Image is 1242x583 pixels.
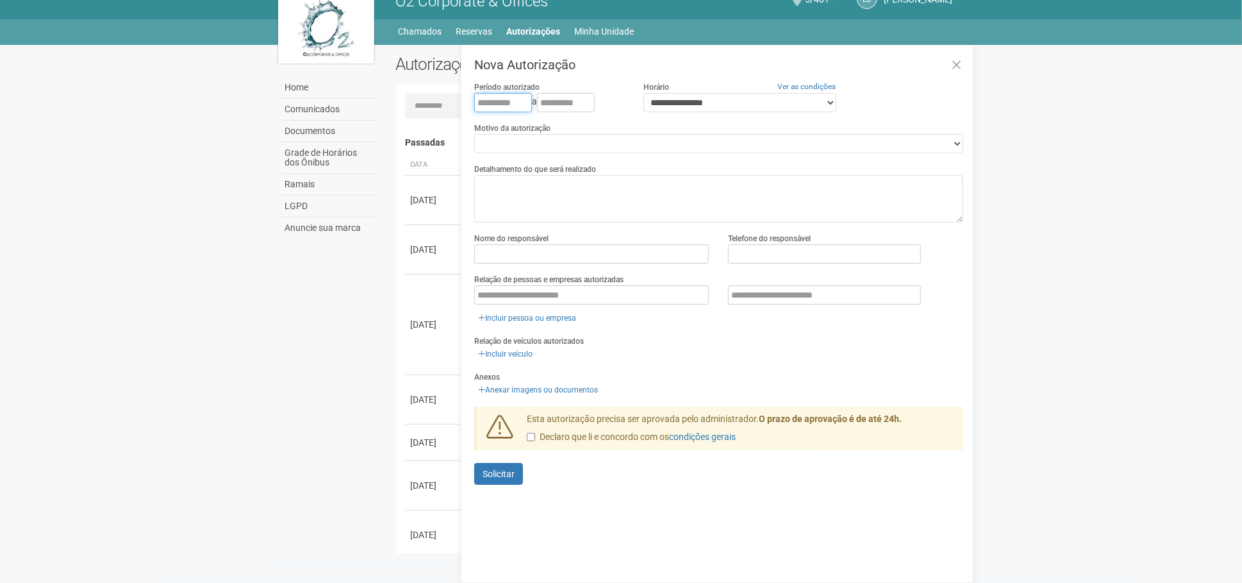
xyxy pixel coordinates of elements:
[281,121,376,142] a: Documentos
[778,82,836,91] a: Ver as condições
[474,58,963,71] h3: Nova Autorização
[281,174,376,196] a: Ramais
[410,528,458,541] div: [DATE]
[410,318,458,331] div: [DATE]
[474,233,549,244] label: Nome do responsável
[410,393,458,406] div: [DATE]
[474,81,540,93] label: Período autorizado
[474,311,580,325] a: Incluir pessoa ou empresa
[474,383,602,397] a: Anexar imagens ou documentos
[643,81,669,93] label: Horário
[759,414,902,424] strong: O prazo de aprovação é de até 24h.
[474,93,624,112] div: a
[728,233,811,244] label: Telefone do responsável
[474,463,523,485] button: Solicitar
[527,433,535,441] input: Declaro que li e concordo com oscondições gerais
[410,194,458,207] div: [DATE]
[527,431,736,444] label: Declaro que li e concordo com os
[474,274,624,285] label: Relação de pessoas e empresas autorizadas
[405,155,463,176] th: Data
[281,217,376,239] a: Anuncie sua marca
[395,55,670,74] h2: Autorizações
[398,22,442,40] a: Chamados
[474,347,536,361] a: Incluir veículo
[474,371,500,383] label: Anexos
[456,22,492,40] a: Reservas
[506,22,560,40] a: Autorizações
[281,142,376,174] a: Grade de Horários dos Ônibus
[474,123,551,134] label: Motivo da autorização
[474,164,596,175] label: Detalhamento do que será realizado
[405,138,954,148] h4: Passadas
[474,335,584,347] label: Relação de veículos autorizados
[574,22,634,40] a: Minha Unidade
[281,99,376,121] a: Comunicados
[483,469,515,479] span: Solicitar
[517,413,963,450] div: Esta autorização precisa ser aprovada pelo administrador.
[281,77,376,99] a: Home
[669,432,736,442] a: condições gerais
[410,436,458,449] div: [DATE]
[281,196,376,217] a: LGPD
[410,479,458,492] div: [DATE]
[410,243,458,256] div: [DATE]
